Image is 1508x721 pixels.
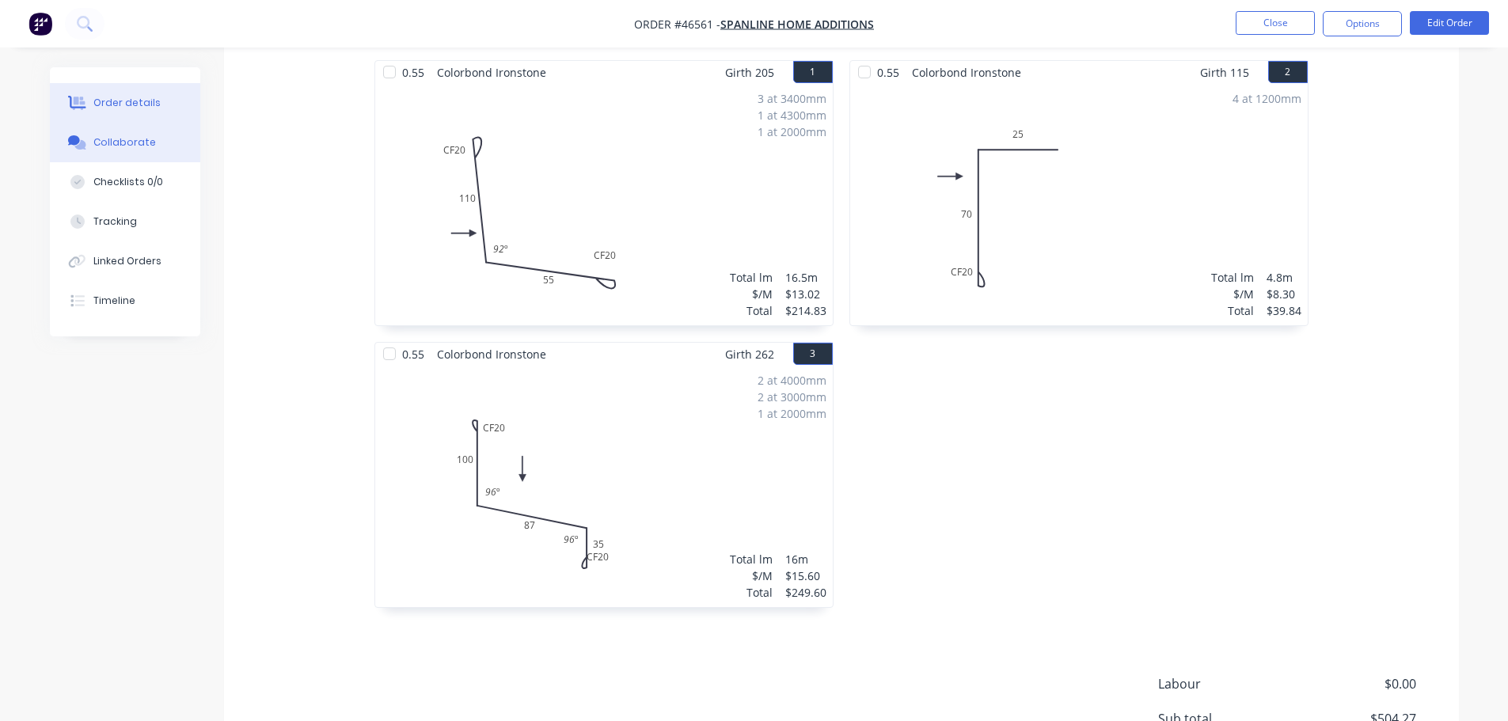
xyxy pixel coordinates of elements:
div: 0CF2010087CF203596º96º2 at 4000mm2 at 3000mm1 at 2000mmTotal lm$/MTotal16m$15.60$249.60 [375,366,833,607]
div: 16m [785,551,826,567]
div: 2 at 4000mm [758,372,826,389]
img: Factory [28,12,52,36]
div: 4 at 1200mm [1233,90,1301,107]
div: Timeline [93,294,135,308]
span: 0.55 [396,61,431,84]
div: 2 at 3000mm [758,389,826,405]
div: Total lm [730,551,773,567]
span: Girth 115 [1200,61,1249,84]
div: $/M [730,567,773,584]
button: Linked Orders [50,241,200,281]
a: SPANLINE HOME ADDITIONS [720,17,874,32]
span: 0.55 [396,343,431,366]
div: 0CF2070254 at 1200mmTotal lm$/MTotal4.8m$8.30$39.84 [850,84,1308,325]
div: $/M [730,286,773,302]
div: $/M [1211,286,1254,302]
div: $8.30 [1267,286,1301,302]
div: Total lm [730,269,773,286]
span: $0.00 [1298,674,1415,693]
button: 2 [1268,61,1308,83]
div: $214.83 [785,302,826,319]
button: Tracking [50,202,200,241]
button: Order details [50,83,200,123]
div: Order details [93,96,161,110]
span: Girth 205 [725,61,774,84]
button: Options [1323,11,1402,36]
div: 4.8m [1267,269,1301,286]
span: 0.55 [871,61,906,84]
div: Collaborate [93,135,156,150]
button: Checklists 0/0 [50,162,200,202]
div: Total [730,302,773,319]
div: Total [730,584,773,601]
span: Colorbond Ironstone [906,61,1027,84]
div: 16.5m [785,269,826,286]
button: Collaborate [50,123,200,162]
span: Girth 262 [725,343,774,366]
button: Timeline [50,281,200,321]
div: 1 at 2000mm [758,405,826,422]
span: Labour [1158,674,1299,693]
div: Total [1211,302,1254,319]
div: 1 at 4300mm [758,107,826,123]
div: $249.60 [785,584,826,601]
button: 1 [793,61,833,83]
span: Colorbond Ironstone [431,343,553,366]
div: Checklists 0/0 [93,175,163,189]
span: Colorbond Ironstone [431,61,553,84]
button: 3 [793,343,833,365]
div: $15.60 [785,567,826,584]
div: 1 at 2000mm [758,123,826,140]
span: Order #46561 - [634,17,720,32]
div: Linked Orders [93,254,161,268]
div: $39.84 [1267,302,1301,319]
div: Total lm [1211,269,1254,286]
div: Tracking [93,214,137,229]
button: Edit Order [1410,11,1489,35]
button: Close [1236,11,1315,35]
div: $13.02 [785,286,826,302]
div: 3 at 3400mm [758,90,826,107]
div: 0CF20110CF205592º3 at 3400mm1 at 4300mm1 at 2000mmTotal lm$/MTotal16.5m$13.02$214.83 [375,84,833,325]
